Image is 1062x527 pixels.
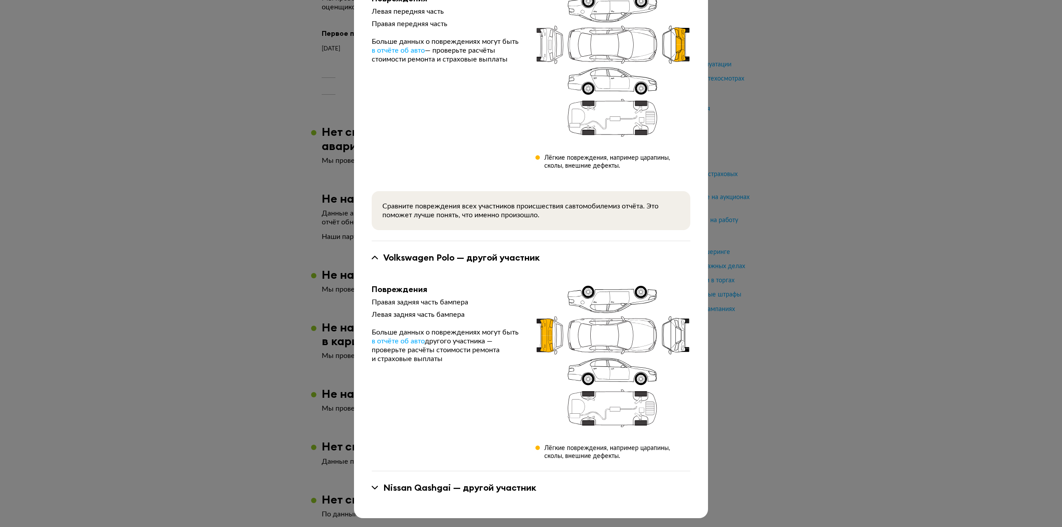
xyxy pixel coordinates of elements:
[544,154,690,170] div: Лёгкие повреждения, например царапины, сколы, внешние дефекты.
[372,19,521,28] div: Правая передняя часть
[372,37,521,64] div: Больше данных о повреждениях могут быть — проверьте расчёты стоимости ремонта и страховые выплаты
[382,202,680,219] div: Сравните повреждения всех участников происшествия с автомобилем из отчёта. Это поможет лучше поня...
[544,444,690,460] div: Лёгкие повреждения, например царапины, сколы, внешние дефекты.
[372,328,521,363] div: Больше данных о повреждениях могут быть другого участника — проверьте расчёты стоимости ремонта и...
[372,285,521,294] div: Повреждения
[372,310,521,319] div: Левая задняя часть бампера
[372,337,425,346] a: в отчёте об авто
[372,7,521,16] div: Левая передняя часть
[383,482,536,493] div: Nissan Qashgai — другой участник
[372,47,425,54] span: в отчёте об авто
[372,298,521,307] div: Правая задняя часть бампера
[383,252,540,263] div: Volkswagen Polo — другой участник
[372,46,425,55] a: в отчёте об авто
